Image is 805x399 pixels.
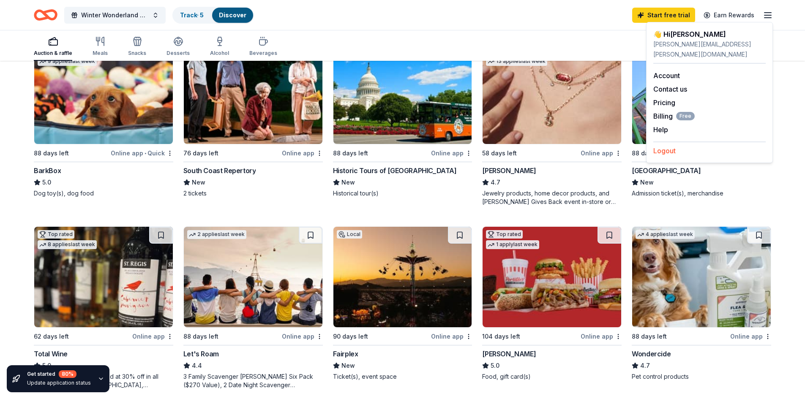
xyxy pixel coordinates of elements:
div: 3 Family Scavenger [PERSON_NAME] Six Pack ($270 Value), 2 Date Night Scavenger [PERSON_NAME] Two ... [183,372,323,389]
div: 58 days left [482,148,517,158]
button: Auction & raffle [34,33,72,61]
a: Image for FairplexLocal90 days leftOnline appFairplexNewTicket(s), event space [333,226,472,381]
div: Desserts [166,50,190,57]
span: Billing [653,111,695,121]
button: Meals [93,33,108,61]
div: Top rated [38,230,74,239]
div: Beverages [249,50,277,57]
button: Beverages [249,33,277,61]
div: Online app [132,331,173,342]
div: [PERSON_NAME] [482,166,536,176]
a: Image for Wondercide4 applieslast week88 days leftOnline appWondercide4.7Pet control products [632,226,771,381]
a: Pricing [653,98,675,107]
button: Logout [653,146,676,156]
div: Food, gift card(s) [482,372,622,381]
button: Alcohol [210,33,229,61]
div: Total Wine [34,349,68,359]
img: Image for Fairplex [333,227,472,327]
span: New [640,177,654,187]
div: 2 tickets [183,189,323,198]
div: 13 applies last week [486,57,547,66]
a: Image for Historic Tours of America2 applieslast week88 days leftOnline appHistoric Tours of [GEO... [333,43,472,198]
span: Free [676,112,695,120]
span: 5.0 [42,177,51,187]
button: Track· 5Discover [172,7,254,24]
span: New [341,177,355,187]
a: Image for BarkBoxTop rated9 applieslast week88 days leftOnline app•QuickBarkBox5.0Dog toy(s), dog... [34,43,173,198]
div: Online app [581,331,622,342]
div: Historical tour(s) [333,189,472,198]
img: Image for South Coast Repertory [184,43,322,144]
div: 76 days left [183,148,218,158]
div: Meals [93,50,108,57]
div: 88 days left [183,331,218,342]
div: 1 apply last week [486,240,539,249]
a: Image for Total WineTop rated8 applieslast week62 days leftOnline appTotal Wine5.0Winery Direct W... [34,226,173,389]
img: Image for Let's Roam [184,227,322,327]
div: Online app [431,331,472,342]
div: Online app [581,148,622,158]
div: 2 applies last week [187,230,246,239]
div: Jewelry products, home decor products, and [PERSON_NAME] Gives Back event in-store or online (or ... [482,189,622,206]
a: Image for Kendra ScottTop rated13 applieslast week58 days leftOnline app[PERSON_NAME]4.7Jewelry p... [482,43,622,206]
div: Dog toy(s), dog food [34,189,173,198]
a: Discover [219,11,246,19]
div: Get started [27,370,91,378]
div: [PERSON_NAME][EMAIL_ADDRESS][PERSON_NAME][DOMAIN_NAME] [653,39,766,60]
div: Fairplex [333,349,358,359]
button: Snacks [128,33,146,61]
div: 4 applies last week [636,230,695,239]
img: Image for Wondercide [632,227,771,327]
div: [GEOGRAPHIC_DATA] [632,166,701,176]
img: Image for Historic Tours of America [333,43,472,144]
div: Wondercide [632,349,671,359]
span: 4.4 [192,361,202,371]
div: Online app [282,148,323,158]
span: Winter Wonderland 2025 [81,10,149,20]
span: 4.7 [640,361,650,371]
div: Local [337,230,362,239]
div: 👋 Hi [PERSON_NAME] [653,29,766,39]
a: Earn Rewards [699,8,759,23]
span: New [192,177,205,187]
div: 88 days left [632,148,667,158]
div: 90 days left [333,331,368,342]
div: Top rated [486,230,523,239]
div: Online app Quick [111,148,173,158]
div: Online app [282,331,323,342]
div: 88 days left [34,148,69,158]
button: Desserts [166,33,190,61]
a: Image for South Coast RepertoryLocal76 days leftOnline appSouth Coast RepertoryNew2 tickets [183,43,323,198]
button: Winter Wonderland 2025 [64,7,166,24]
div: Auction & raffle [34,50,72,57]
button: Contact us [653,84,687,94]
img: Image for Total Wine [34,227,173,327]
span: New [341,361,355,371]
div: BarkBox [34,166,61,176]
div: 80 % [59,370,76,378]
button: BillingFree [653,111,695,121]
button: Help [653,125,668,135]
div: Online app [730,331,771,342]
div: Snacks [128,50,146,57]
a: Home [34,5,57,25]
div: Historic Tours of [GEOGRAPHIC_DATA] [333,166,457,176]
span: 5.0 [491,361,499,371]
div: Alcohol [210,50,229,57]
div: 88 days left [333,148,368,158]
span: 4.7 [491,177,500,187]
img: Image for Pacific Park [632,43,771,144]
div: 8 applies last week [38,240,97,249]
a: Track· 5 [180,11,204,19]
div: [PERSON_NAME] [482,349,536,359]
div: Pet control products [632,372,771,381]
div: Ticket(s), event space [333,372,472,381]
img: Image for BarkBox [34,43,173,144]
a: Image for Let's Roam2 applieslast week88 days leftOnline appLet's Roam4.43 Family Scavenger [PERS... [183,226,323,389]
img: Image for Portillo's [483,227,621,327]
div: Online app [431,148,472,158]
div: Update application status [27,380,91,386]
div: 9 applies last week [38,57,97,66]
a: Start free trial [632,8,695,23]
a: Image for Portillo'sTop rated1 applylast week104 days leftOnline app[PERSON_NAME]5.0Food, gift ca... [482,226,622,381]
